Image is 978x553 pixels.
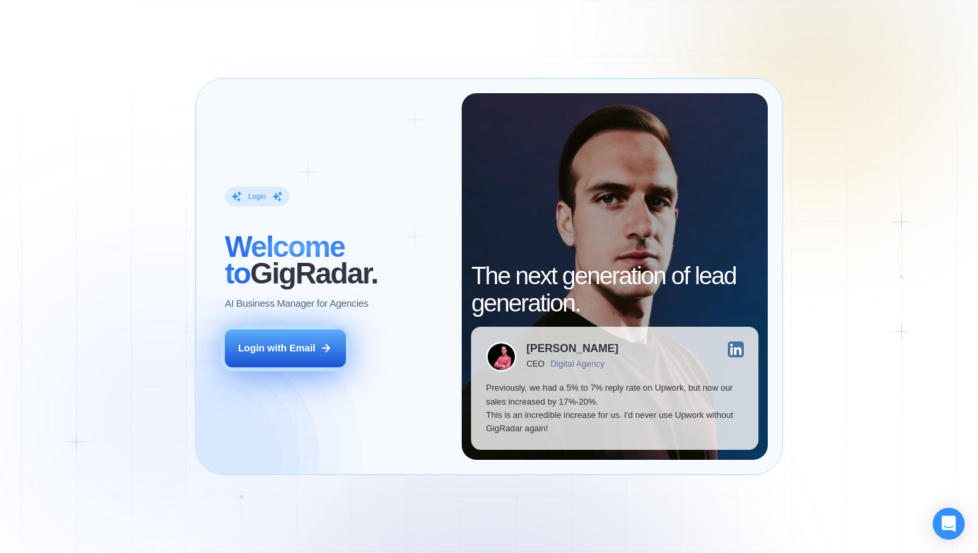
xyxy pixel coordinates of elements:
[933,508,965,540] div: Open Intercom Messenger
[225,234,447,287] h2: ‍ GigRadar.
[526,359,544,369] div: CEO
[225,329,346,367] button: Login with Email
[551,359,605,369] div: Digital Agency
[225,297,369,311] p: AI Business Manager for Agencies
[486,381,743,435] p: Previously, we had a 5% to 7% reply rate on Upwork, but now our sales increased by 17%-20%. This ...
[238,341,315,355] div: Login with Email
[526,343,618,355] div: [PERSON_NAME]
[471,263,758,317] h2: The next generation of lead generation.
[225,230,345,289] span: Welcome to
[248,192,266,202] div: Login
